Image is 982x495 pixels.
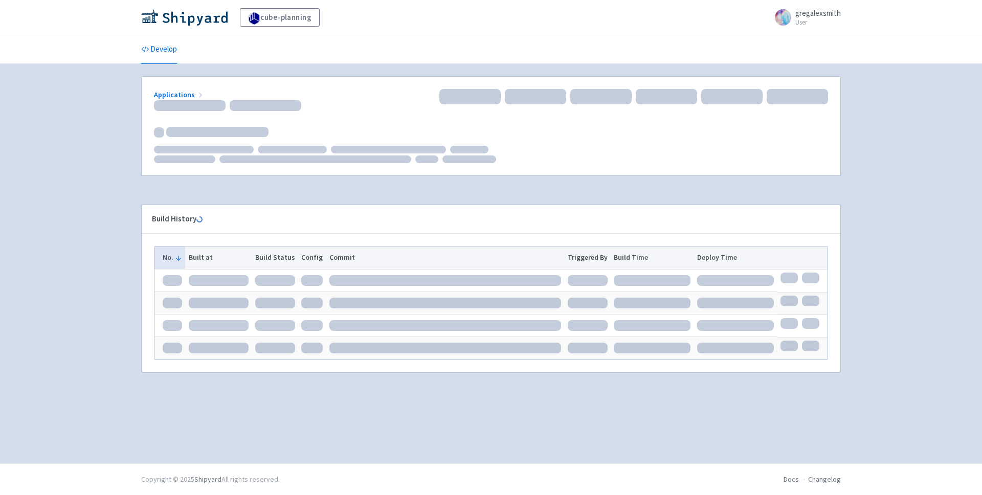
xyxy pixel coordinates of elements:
a: Applications [154,90,205,99]
th: Deploy Time [694,246,777,269]
a: cube-planning [240,8,320,27]
a: gregalexsmith User [769,9,841,26]
th: Triggered By [564,246,611,269]
th: Config [298,246,326,269]
a: Shipyard [194,475,221,484]
div: Copyright © 2025 All rights reserved. [141,474,280,485]
small: User [795,19,841,26]
a: Changelog [808,475,841,484]
th: Commit [326,246,565,269]
th: Build Time [611,246,694,269]
span: gregalexsmith [795,8,841,18]
div: Build History [152,213,814,225]
a: Develop [141,35,177,64]
a: Docs [784,475,799,484]
img: Shipyard logo [141,9,228,26]
button: No. [163,252,182,263]
th: Build Status [252,246,298,269]
th: Built at [185,246,252,269]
